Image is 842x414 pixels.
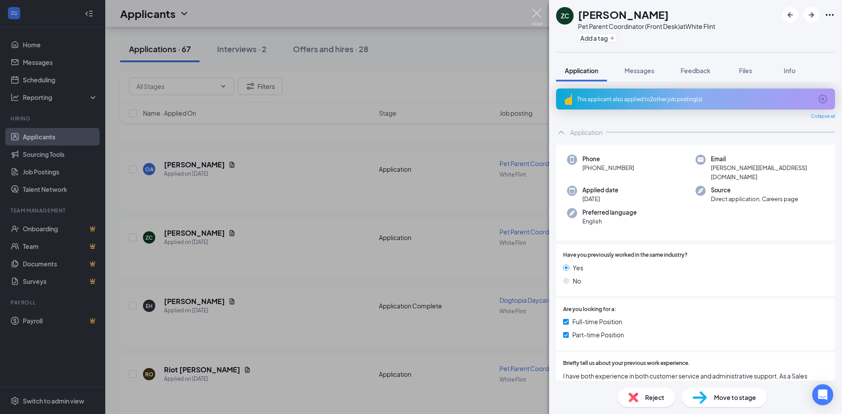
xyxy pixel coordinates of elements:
button: PlusAdd a tag [578,33,617,42]
span: Full-time Position [572,317,622,326]
span: Application [565,67,598,74]
span: Are you looking for a: [563,305,616,314]
span: Info [784,67,796,74]
h1: [PERSON_NAME] [578,7,669,22]
div: ZC [561,11,569,20]
svg: ChevronUp [556,127,567,138]
svg: Plus [610,35,615,41]
span: Feedback [681,67,710,74]
span: Yes [573,263,583,272]
span: Preferred language [582,208,637,217]
span: Source [711,186,798,195]
span: [PHONE_NUMBER] [582,163,634,172]
span: Move to stage [714,393,756,402]
span: Have you previously worked in the same industry? [563,251,688,259]
button: ArrowRight [803,7,819,23]
span: Messages [624,67,654,74]
button: ArrowLeftNew [782,7,798,23]
span: Direct application, Careers page [711,195,798,203]
div: Open Intercom Messenger [812,384,833,405]
span: Applied date [582,186,618,195]
span: Files [739,67,752,74]
svg: ArrowRight [806,10,817,20]
span: Email [711,155,824,163]
svg: ArrowLeftNew [785,10,796,20]
span: English [582,217,637,226]
span: No [573,276,581,286]
svg: ArrowCircle [817,94,828,104]
div: Application [570,128,603,137]
span: [DATE] [582,195,618,203]
span: Collapse all [811,113,835,120]
span: [PERSON_NAME][EMAIL_ADDRESS][DOMAIN_NAME] [711,163,824,181]
span: Reject [645,393,664,402]
span: Part-time Position [572,330,624,340]
div: This applicant also applied to 2 other job posting(s) [577,96,812,103]
div: Pet Parent Coordinator (Front Desk) at White Flint [578,22,715,31]
span: Phone [582,155,634,163]
svg: Ellipses [824,10,835,20]
span: Briefly tell us about your previous work experience. [563,359,690,368]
